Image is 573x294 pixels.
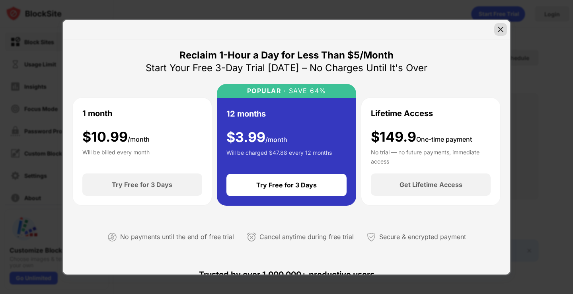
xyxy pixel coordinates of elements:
div: Will be billed every month [82,148,150,164]
div: $ 10.99 [82,129,150,145]
div: No payments until the end of free trial [120,231,234,243]
div: $149.9 [371,129,472,145]
span: One-time payment [416,135,472,143]
span: /month [265,136,287,144]
img: secured-payment [366,232,376,242]
div: Secure & encrypted payment [379,231,466,243]
div: Start Your Free 3-Day Trial [DATE] – No Charges Until It's Over [146,62,427,74]
div: 12 months [226,108,266,120]
div: SAVE 64% [286,87,326,95]
span: /month [128,135,150,143]
div: Will be charged $47.88 every 12 months [226,148,332,164]
div: Try Free for 3 Days [256,181,317,189]
div: $ 3.99 [226,129,287,146]
div: Try Free for 3 Days [112,181,172,189]
div: Cancel anytime during free trial [259,231,354,243]
img: not-paying [107,232,117,242]
div: No trial — no future payments, immediate access [371,148,491,164]
div: Lifetime Access [371,107,433,119]
img: cancel-anytime [247,232,256,242]
div: Trusted by over 1,000,000+ productive users [72,255,501,294]
div: Reclaim 1-Hour a Day for Less Than $5/Month [179,49,394,62]
div: 1 month [82,107,112,119]
div: POPULAR · [247,87,286,95]
div: Get Lifetime Access [400,181,462,189]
